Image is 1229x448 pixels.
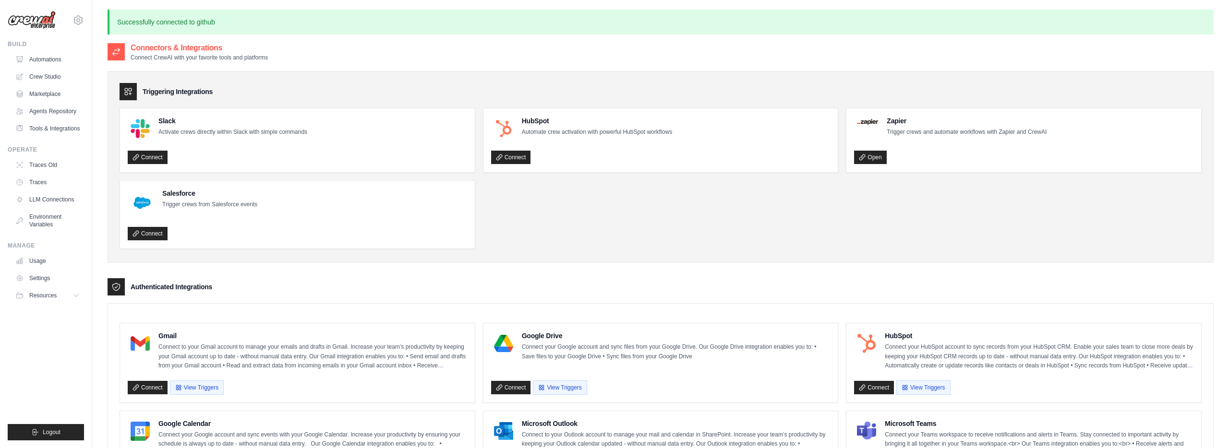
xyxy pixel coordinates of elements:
p: Activate crews directly within Slack with simple commands [158,128,307,137]
p: Automate crew activation with powerful HubSpot workflows [522,128,672,137]
h3: Triggering Integrations [143,87,213,96]
a: Connect [128,381,168,394]
h4: Google Drive [522,331,831,341]
a: Tools & Integrations [12,121,84,136]
p: Connect to your Gmail account to manage your emails and drafts in Gmail. Increase your team’s pro... [158,342,467,371]
div: Manage [8,242,84,249]
button: View Triggers [533,380,587,395]
button: View Triggers [896,380,950,395]
h3: Authenticated Integrations [131,282,212,292]
img: Google Drive Logo [494,334,513,353]
h4: Salesforce [162,189,257,198]
a: Marketplace [12,86,84,102]
h4: HubSpot [522,116,672,126]
a: LLM Connections [12,192,84,207]
a: Open [854,151,886,164]
button: Logout [8,424,84,440]
button: View Triggers [170,380,224,395]
img: Google Calendar Logo [131,422,150,441]
a: Agents Repository [12,104,84,119]
p: Trigger crews from Salesforce events [162,200,257,210]
a: Usage [12,253,84,269]
p: Trigger crews and automate workflows with Zapier and CrewAI [887,128,1047,137]
a: Connect [491,151,531,164]
a: Connect [491,381,531,394]
img: Slack Logo [131,119,150,138]
h4: Slack [158,116,307,126]
h4: Microsoft Outlook [522,419,831,428]
div: Operate [8,146,84,153]
a: Environment Variables [12,209,84,232]
a: Automations [12,52,84,67]
img: HubSpot Logo [494,119,513,138]
img: Logo [8,11,56,29]
h4: Zapier [887,116,1047,126]
a: Connect [128,227,168,240]
a: Traces [12,175,84,190]
p: Connect CrewAI with your favorite tools and platforms [131,54,268,61]
div: Build [8,40,84,48]
h4: Google Calendar [158,419,467,428]
p: Connect your Google account and sync files from your Google Drive. Our Google Drive integration e... [522,342,831,361]
a: Settings [12,271,84,286]
a: Connect [128,151,168,164]
a: Crew Studio [12,69,84,84]
a: Traces Old [12,157,84,173]
h2: Connectors & Integrations [131,42,268,54]
h4: HubSpot [885,331,1193,341]
img: Zapier Logo [857,119,878,125]
img: Microsoft Teams Logo [857,422,876,441]
span: Resources [29,292,57,299]
h4: Gmail [158,331,467,341]
h4: Microsoft Teams [885,419,1193,428]
a: Connect [854,381,894,394]
p: Successfully connected to github [108,10,1214,35]
img: Gmail Logo [131,334,150,353]
img: Microsoft Outlook Logo [494,422,513,441]
p: Connect your HubSpot account to sync records from your HubSpot CRM. Enable your sales team to clo... [885,342,1193,371]
button: Resources [12,288,84,303]
img: HubSpot Logo [857,334,876,353]
span: Logout [43,428,60,436]
img: Salesforce Logo [131,191,154,214]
